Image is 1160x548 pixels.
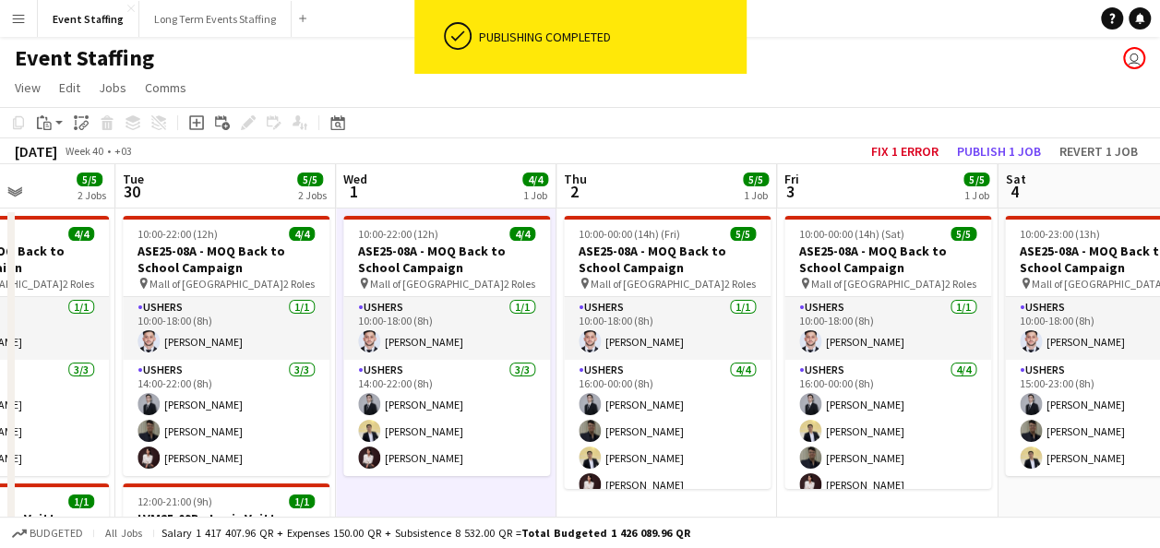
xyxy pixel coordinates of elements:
div: Publishing completed [479,29,739,45]
app-job-card: 10:00-22:00 (12h)4/4ASE25-08A - MOQ Back to School Campaign Mall of [GEOGRAPHIC_DATA]2 RolesUsher... [343,216,550,476]
span: 5/5 [77,173,102,186]
span: 4/4 [289,227,315,241]
app-card-role: Ushers1/110:00-18:00 (8h)[PERSON_NAME] [784,297,991,360]
span: Mall of [GEOGRAPHIC_DATA] [370,277,504,291]
span: Wed [343,171,367,187]
span: Fri [784,171,799,187]
span: Mall of [GEOGRAPHIC_DATA] [149,277,283,291]
h1: Event Staffing [15,44,154,72]
span: 10:00-00:00 (14h) (Sat) [799,227,904,241]
span: 5/5 [743,173,769,186]
button: Publish 1 job [950,139,1048,163]
span: Budgeted [30,527,83,540]
span: 1 [341,181,367,202]
span: 5/5 [963,173,989,186]
span: 30 [120,181,144,202]
span: Mall of [GEOGRAPHIC_DATA] [811,277,945,291]
span: 2 Roles [724,277,756,291]
span: Jobs [99,79,126,96]
div: +03 [114,144,132,158]
button: Budgeted [9,523,86,543]
app-card-role: Ushers1/110:00-18:00 (8h)[PERSON_NAME] [343,297,550,360]
span: 10:00-23:00 (13h) [1020,227,1100,241]
span: 5/5 [951,227,976,241]
span: 3 [782,181,799,202]
span: 4/4 [68,227,94,241]
button: Revert 1 job [1052,139,1145,163]
span: 1/1 [68,494,94,508]
span: Edit [59,79,80,96]
span: Mall of [GEOGRAPHIC_DATA] [591,277,724,291]
span: 5/5 [297,173,323,186]
span: Week 40 [61,144,107,158]
span: All jobs [102,526,146,540]
div: 1 Job [964,188,988,202]
span: 12:00-21:00 (9h) [138,494,212,508]
span: 4/4 [509,227,535,241]
div: [DATE] [15,142,57,161]
span: Comms [145,79,186,96]
span: Total Budgeted 1 426 089.96 QR [521,526,690,540]
app-card-role: Ushers1/110:00-18:00 (8h)[PERSON_NAME] [123,297,329,360]
h3: ASE25-08A - MOQ Back to School Campaign [784,243,991,276]
app-user-avatar: Events Staffing Team [1123,47,1145,69]
span: Sat [1005,171,1025,187]
button: Fix 1 error [864,139,946,163]
app-job-card: 10:00-00:00 (14h) (Fri)5/5ASE25-08A - MOQ Back to School Campaign Mall of [GEOGRAPHIC_DATA]2 Role... [564,216,771,489]
app-card-role: Ushers4/416:00-00:00 (8h)[PERSON_NAME][PERSON_NAME][PERSON_NAME][PERSON_NAME] [564,360,771,503]
h3: ASE25-08A - MOQ Back to School Campaign [564,243,771,276]
div: Salary 1 417 407.96 QR + Expenses 150.00 QR + Subsistence 8 532.00 QR = [161,526,690,540]
app-card-role: Ushers3/314:00-22:00 (8h)[PERSON_NAME][PERSON_NAME][PERSON_NAME] [343,360,550,476]
span: 1/1 [289,494,315,508]
span: Thu [564,171,587,187]
span: 10:00-00:00 (14h) (Fri) [579,227,680,241]
button: Event Staffing [38,1,139,37]
h3: ASE25-08A - MOQ Back to School Campaign [123,243,329,276]
h3: ASE25-08A - MOQ Back to School Campaign [343,243,550,276]
div: 2 Jobs [78,188,106,202]
span: 2 Roles [283,277,315,291]
span: 4/4 [522,173,548,186]
span: 10:00-22:00 (12h) [138,227,218,241]
span: 10:00-22:00 (12h) [358,227,438,241]
span: Tue [123,171,144,187]
div: 1 Job [744,188,768,202]
span: 2 Roles [945,277,976,291]
span: View [15,79,41,96]
div: 2 Jobs [298,188,327,202]
app-card-role: Ushers1/110:00-18:00 (8h)[PERSON_NAME] [564,297,771,360]
span: 2 Roles [504,277,535,291]
span: 5/5 [730,227,756,241]
app-card-role: Ushers4/416:00-00:00 (8h)[PERSON_NAME][PERSON_NAME][PERSON_NAME][PERSON_NAME] [784,360,991,503]
app-job-card: 10:00-22:00 (12h)4/4ASE25-08A - MOQ Back to School Campaign Mall of [GEOGRAPHIC_DATA]2 RolesUsher... [123,216,329,476]
h3: LVM25-09B - Louis Vuitton [GEOGRAPHIC_DATA] Client Advisor [123,510,329,543]
div: 1 Job [523,188,547,202]
a: Jobs [91,76,134,100]
button: Long Term Events Staffing [139,1,292,37]
span: 2 Roles [63,277,94,291]
a: View [7,76,48,100]
span: 4 [1002,181,1025,202]
span: 2 [561,181,587,202]
app-card-role: Ushers3/314:00-22:00 (8h)[PERSON_NAME][PERSON_NAME][PERSON_NAME] [123,360,329,476]
a: Edit [52,76,88,100]
app-job-card: 10:00-00:00 (14h) (Sat)5/5ASE25-08A - MOQ Back to School Campaign Mall of [GEOGRAPHIC_DATA]2 Role... [784,216,991,489]
a: Comms [138,76,194,100]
